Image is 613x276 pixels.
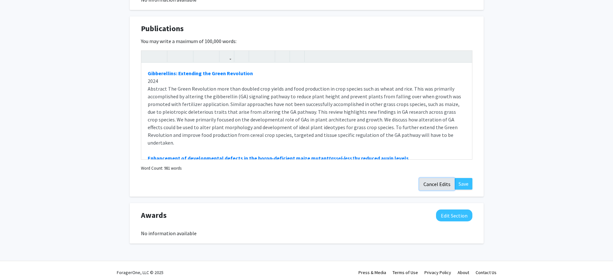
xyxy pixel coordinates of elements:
[169,51,180,62] button: Strong (Ctrl + B)
[195,51,206,62] button: Superscript
[141,63,472,159] div: Note to users with screen readers: Please deactivate our accessibility plugin for this page as it...
[141,229,472,237] div: No information available
[236,51,247,62] button: Insert Image
[262,51,273,62] button: Ordered list
[180,51,191,62] button: Emphasis (Ctrl + I)
[419,178,455,190] button: Cancel Edits
[424,270,451,275] a: Privacy Policy
[329,155,355,161] i: tassel‐less1
[221,51,232,62] button: Link
[476,270,497,275] a: Contact Us
[206,51,218,62] button: Subscript
[141,23,184,34] span: Publications
[148,155,409,161] a: Enhancement of developmental defects in the boron‐deficient maize mutanttassel‐less1by reduced au...
[251,51,262,62] button: Unordered list
[154,51,165,62] button: Redo (Ctrl + Y)
[393,270,418,275] a: Terms of Use
[141,165,181,171] small: Word Count: 981 words
[5,247,27,271] iframe: Chat
[141,209,167,221] span: Awards
[141,37,237,45] label: You may write a maximum of 100,000 words:
[458,270,469,275] a: About
[358,270,386,275] a: Press & Media
[277,51,288,62] button: Remove format
[292,51,303,62] button: Insert horizontal rule
[143,51,154,62] button: Undo (Ctrl + Z)
[148,70,253,76] a: Gibberellins: Extending the Green Revolution
[455,178,472,190] button: Save
[436,209,472,221] button: Edit Awards
[459,51,470,62] button: Fullscreen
